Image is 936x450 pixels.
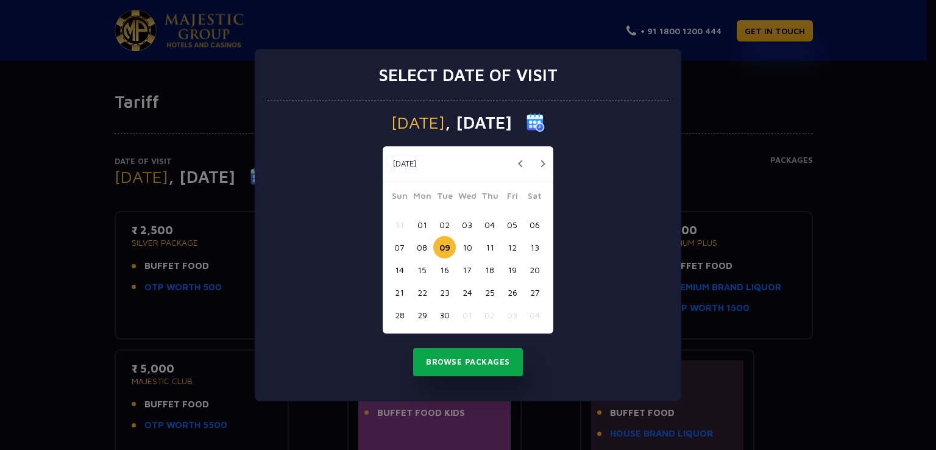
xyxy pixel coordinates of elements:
[388,213,411,236] button: 31
[388,236,411,259] button: 07
[478,304,501,326] button: 02
[456,304,478,326] button: 01
[411,213,433,236] button: 01
[478,189,501,206] span: Thu
[456,189,478,206] span: Wed
[388,189,411,206] span: Sun
[478,213,501,236] button: 04
[523,213,546,236] button: 06
[445,114,512,131] span: , [DATE]
[523,259,546,281] button: 20
[411,259,433,281] button: 15
[388,259,411,281] button: 14
[523,236,546,259] button: 13
[411,189,433,206] span: Mon
[478,281,501,304] button: 25
[501,189,523,206] span: Fri
[526,113,545,132] img: calender icon
[388,281,411,304] button: 21
[433,281,456,304] button: 23
[433,236,456,259] button: 09
[523,281,546,304] button: 27
[391,114,445,131] span: [DATE]
[523,304,546,326] button: 04
[501,236,523,259] button: 12
[378,65,558,85] h3: Select date of visit
[386,155,423,173] button: [DATE]
[478,236,501,259] button: 11
[433,304,456,326] button: 30
[413,348,523,376] button: Browse Packages
[456,281,478,304] button: 24
[501,281,523,304] button: 26
[456,213,478,236] button: 03
[501,304,523,326] button: 03
[456,259,478,281] button: 17
[501,259,523,281] button: 19
[433,213,456,236] button: 02
[411,281,433,304] button: 22
[433,189,456,206] span: Tue
[411,304,433,326] button: 29
[523,189,546,206] span: Sat
[456,236,478,259] button: 10
[478,259,501,281] button: 18
[388,304,411,326] button: 28
[501,213,523,236] button: 05
[433,259,456,281] button: 16
[411,236,433,259] button: 08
